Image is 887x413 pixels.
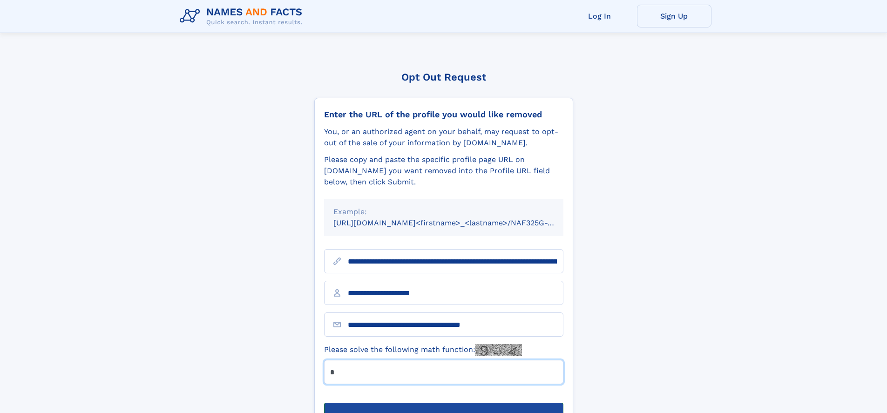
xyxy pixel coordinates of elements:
div: You, or an authorized agent on your behalf, may request to opt-out of the sale of your informatio... [324,126,563,149]
div: Opt Out Request [314,71,573,83]
div: Enter the URL of the profile you would like removed [324,109,563,120]
img: Logo Names and Facts [176,4,310,29]
div: Example: [333,206,554,217]
div: Please copy and paste the specific profile page URL on [DOMAIN_NAME] you want removed into the Pr... [324,154,563,188]
label: Please solve the following math function: [324,344,522,356]
a: Log In [562,5,637,27]
small: [URL][DOMAIN_NAME]<firstname>_<lastname>/NAF325G-xxxxxxxx [333,218,581,227]
a: Sign Up [637,5,711,27]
